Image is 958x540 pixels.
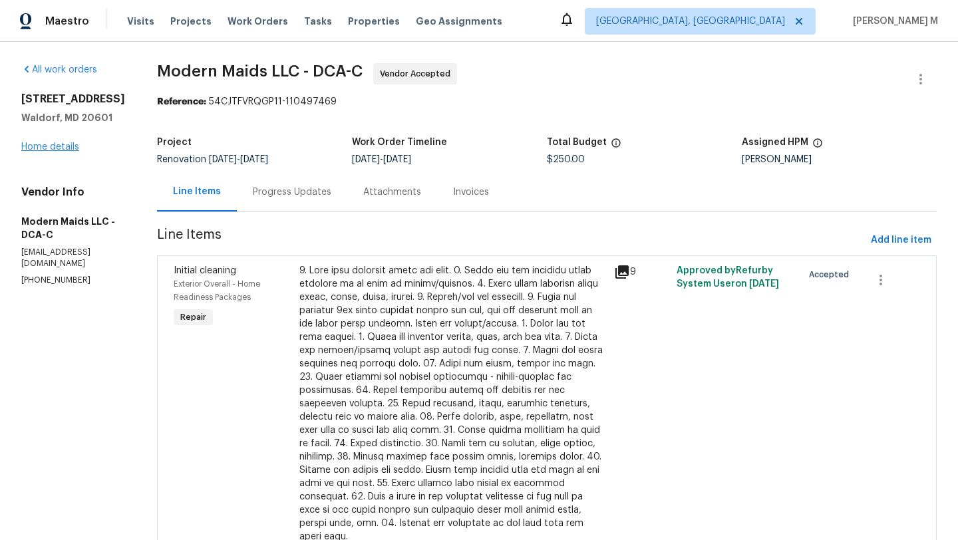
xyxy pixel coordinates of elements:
[209,155,268,164] span: -
[157,95,937,108] div: 54CJTFVRQGP11-110497469
[611,138,621,155] span: The total cost of line items that have been proposed by Opendoor. This sum includes line items th...
[742,155,937,164] div: [PERSON_NAME]
[157,228,866,253] span: Line Items
[253,186,331,199] div: Progress Updates
[866,228,937,253] button: Add line item
[871,232,931,249] span: Add line item
[812,138,823,155] span: The hpm assigned to this work order.
[170,15,212,28] span: Projects
[547,155,585,164] span: $250.00
[749,279,779,289] span: [DATE]
[453,186,489,199] div: Invoices
[614,264,669,280] div: 9
[809,268,854,281] span: Accepted
[21,65,97,74] a: All work orders
[157,97,206,106] b: Reference:
[416,15,502,28] span: Geo Assignments
[127,15,154,28] span: Visits
[174,266,236,275] span: Initial cleaning
[363,186,421,199] div: Attachments
[240,155,268,164] span: [DATE]
[157,138,192,147] h5: Project
[21,111,125,124] h5: Waldorf, MD 20601
[352,155,411,164] span: -
[596,15,785,28] span: [GEOGRAPHIC_DATA], [GEOGRAPHIC_DATA]
[352,155,380,164] span: [DATE]
[209,155,237,164] span: [DATE]
[228,15,288,28] span: Work Orders
[21,186,125,199] h4: Vendor Info
[848,15,938,28] span: [PERSON_NAME] M
[742,138,808,147] h5: Assigned HPM
[21,215,125,241] h5: Modern Maids LLC - DCA-C
[45,15,89,28] span: Maestro
[383,155,411,164] span: [DATE]
[21,247,125,269] p: [EMAIL_ADDRESS][DOMAIN_NAME]
[174,280,260,301] span: Exterior Overall - Home Readiness Packages
[173,185,221,198] div: Line Items
[157,63,363,79] span: Modern Maids LLC - DCA-C
[348,15,400,28] span: Properties
[21,92,125,106] h2: [STREET_ADDRESS]
[304,17,332,26] span: Tasks
[21,142,79,152] a: Home details
[175,311,212,324] span: Repair
[380,67,456,80] span: Vendor Accepted
[547,138,607,147] h5: Total Budget
[352,138,447,147] h5: Work Order Timeline
[677,266,779,289] span: Approved by Refurby System User on
[21,275,125,286] p: [PHONE_NUMBER]
[157,155,268,164] span: Renovation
